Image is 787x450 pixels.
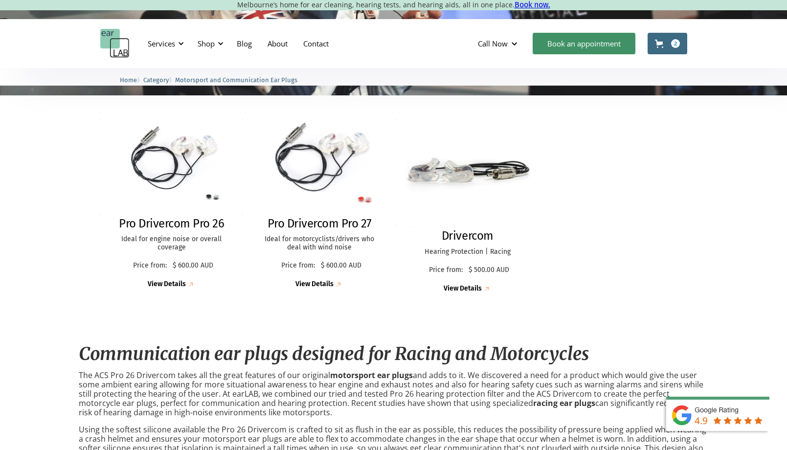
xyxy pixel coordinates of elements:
[100,29,130,58] a: home
[242,115,398,218] img: Pro Drivercom Pro 27
[442,229,494,243] h2: Drivercom
[330,370,413,381] strong: motorsport ear plugs
[173,262,213,270] p: $ 600.00 AUD
[143,75,169,84] a: Category
[671,39,680,48] div: 2
[268,217,372,231] h2: Pro Drivercom Pro 27
[396,119,540,294] a: DrivercomDrivercomHearing Protection | RacingPrice from:$ 500.00 AUDView Details
[648,33,687,54] a: Open cart containing 2 items
[148,39,175,48] div: Services
[533,398,595,408] strong: racing ear plugs
[120,75,137,84] a: Home
[142,29,187,58] div: Services
[148,280,186,289] div: View Details
[110,235,234,252] p: Ideal for engine noise or overall coverage
[469,266,509,274] p: $ 500.00 AUD
[79,371,708,418] p: The ACS Pro 26 Drivercom takes all the great features of our original and adds to it. We discover...
[444,285,482,293] div: View Details
[426,266,466,274] p: Price from:
[258,235,382,252] p: Ideal for motorcyclists/drivers who deal with wind noise
[278,262,318,270] p: Price from:
[295,29,337,58] a: Contact
[192,29,226,58] div: Shop
[478,39,508,48] div: Call Now
[130,262,170,270] p: Price from:
[120,75,143,85] li: 〉
[120,76,137,84] span: Home
[295,280,334,289] div: View Details
[175,76,297,84] span: Motorsport and Communication Ear Plugs
[79,343,589,365] em: Communication ear plugs designed for Racing and Motorcycles
[100,119,244,214] img: Pro Drivercom Pro 26
[229,29,260,58] a: Blog
[143,75,175,85] li: 〉
[396,119,539,227] img: Drivercom
[198,39,215,48] div: Shop
[248,119,391,290] a: Pro Drivercom Pro 27Pro Drivercom Pro 27Ideal for motorcyclists/drivers who deal with wind noiseP...
[470,29,528,58] div: Call Now
[100,119,244,290] a: Pro Drivercom Pro 26Pro Drivercom Pro 26Ideal for engine noise or overall coveragePrice from:$ 60...
[533,33,635,54] a: Book an appointment
[143,76,169,84] span: Category
[260,29,295,58] a: About
[175,75,297,84] a: Motorsport and Communication Ear Plugs
[406,248,530,256] p: Hearing Protection | Racing
[119,217,224,231] h2: Pro Drivercom Pro 26
[321,262,361,270] p: $ 600.00 AUD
